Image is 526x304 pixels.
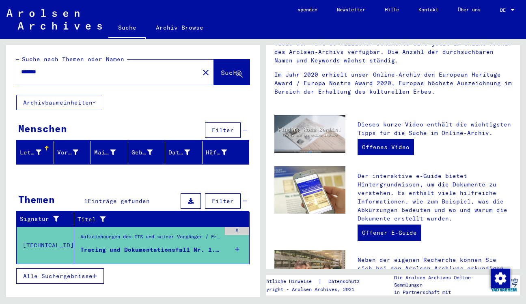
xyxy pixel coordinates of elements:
img: video.jpg [274,115,345,153]
p: Die Arolsen Archives Online-Sammlungen [394,274,488,289]
div: Aufzeichnungen des ITS und seiner Vorgänger / Ermittlungsbearbeitung / ITS-Fallakten ab 1947 / Re... [80,233,221,244]
button: Alle Suchergebnisse [16,268,104,284]
button: Klar [198,64,214,80]
span: DE [500,7,509,13]
mat-label: Suche nach Themen oder Namen [22,56,124,63]
div: Datum der Geburt [168,146,202,159]
p: Der interaktive e-Guide bietet Hintergrundwissen, um die Dokumente zu verstehen. Es enthält viele... [358,172,512,223]
button: Filter [205,122,241,138]
img: inquiries.jpg [274,250,345,298]
div: Maiden Name [94,148,116,157]
span: Alle Suchergebnisse [23,272,93,280]
button: Filter [205,193,241,209]
span: Einträge gefunden [88,197,150,205]
div: Signatur [20,215,64,223]
div: Titel [78,213,239,226]
p: Dieses kurze Video enthält die wichtigsten Tipps für die Suche im Online-Archiv. [358,120,512,137]
div: Vorname [57,148,79,157]
p: Copyright - Arolsen Archives, 2021 [258,286,369,293]
div: Letzter Name [20,146,54,159]
mat-header-cell: Häftling [203,141,249,164]
div: Geburtsort [131,148,153,157]
mat-header-cell: Letzter Name [17,141,54,164]
div: Datum der Geburt [168,148,190,157]
mat-header-cell: Vorname [54,141,91,164]
mat-header-cell: Datum der Geburt [165,141,203,164]
p: Viele der rund 30 Millionen Dokumente sind jetzt im Online-Archiv des Arolsen-Archivs verfügbar. ... [274,39,512,65]
button: Suche [214,60,250,85]
span: Suche [221,69,241,77]
div: Letzter Name [20,148,41,157]
img: yv_logo.png [489,275,520,295]
a: Rechtliche Hinweise [258,277,318,286]
button: Archivbaumeinheiten [16,95,102,110]
div: Vorname [57,146,91,159]
div: | [258,277,369,286]
div: Tracing und Dokumentationsfall Nr. 1.279.515 für [PERSON_NAME][GEOGRAPHIC_DATA] [80,246,221,254]
div: Themen [18,192,55,207]
img: Änderung der Zustimmung [491,269,510,288]
mat-header-cell: Maiden Name [91,141,128,164]
div: Maiden Name [94,146,128,159]
a: Archiv Browse [146,18,213,37]
mat-icon: close [201,68,211,77]
div: Titel [78,215,229,224]
a: Offener E-Guide [358,225,421,241]
div: Menschen [18,121,67,136]
img: Arolsen_neg.svg [6,9,102,30]
div: Häftling [206,148,227,157]
td: [TECHNICAL_ID] [17,227,74,264]
img: eguide.jpg [274,166,345,214]
span: Filter [212,126,234,134]
span: Filter [212,197,234,205]
div: Häftling [206,146,239,159]
p: in Partnerschaft mit [394,289,488,296]
a: Datenschutz [322,277,369,286]
div: Signatur [20,213,74,226]
div: Geburtsort [131,146,165,159]
p: Im Jahr 2020 erhielt unser Online-Archiv den European Heritage Award / Europa Nostra Award 2020, ... [274,71,512,96]
mat-header-cell: Geburtsort [128,141,166,164]
a: Suche [108,18,146,39]
a: Offenes Video [358,139,414,155]
div: 6 [225,227,249,235]
span: 1 [84,197,88,205]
